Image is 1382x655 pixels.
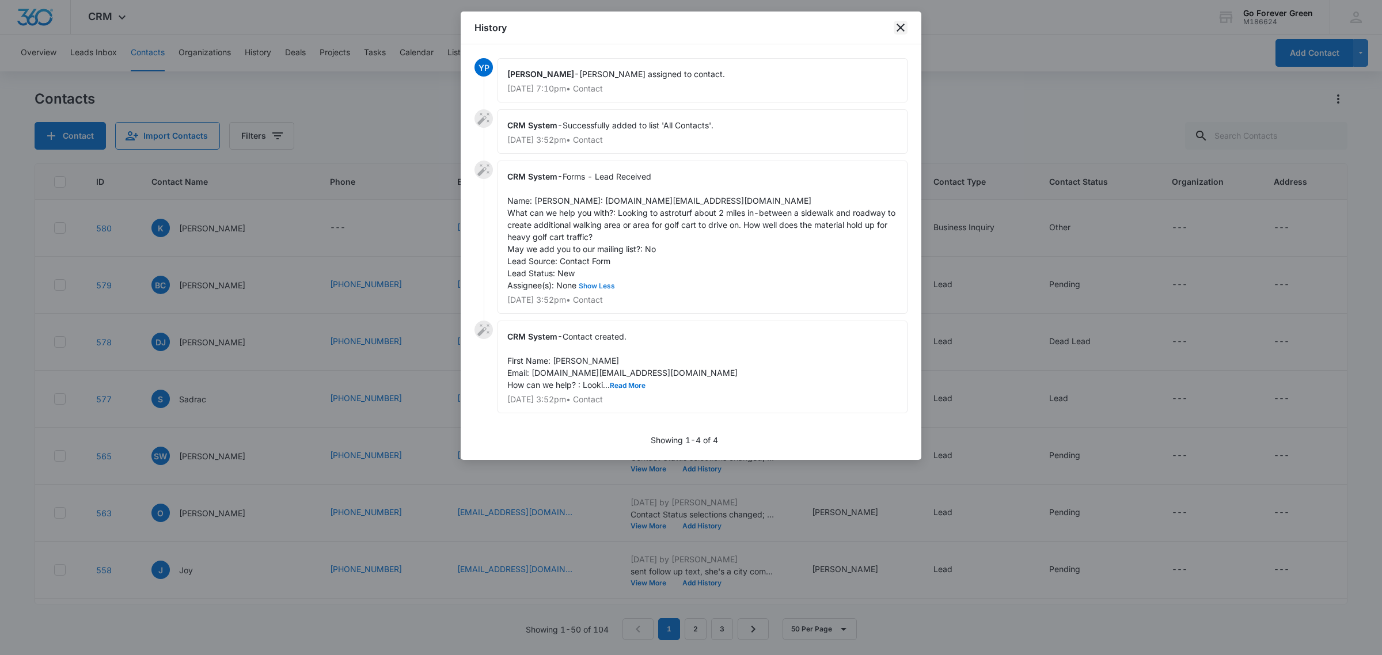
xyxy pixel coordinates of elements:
div: - [498,58,908,102]
h1: History [474,21,507,35]
p: [DATE] 3:52pm • Contact [507,296,898,304]
p: [DATE] 3:52pm • Contact [507,136,898,144]
span: YP [474,58,493,77]
span: CRM System [507,332,557,341]
span: [PERSON_NAME] assigned to contact. [579,69,725,79]
button: Read More [610,382,646,389]
span: Successfully added to list 'All Contacts'. [563,120,713,130]
p: Showing 1-4 of 4 [651,434,718,446]
span: Contact created. First Name: [PERSON_NAME] Email: [DOMAIN_NAME][EMAIL_ADDRESS][DOMAIN_NAME] How c... [507,332,738,390]
span: [PERSON_NAME] [507,69,574,79]
button: Show Less [576,283,617,290]
span: CRM System [507,120,557,130]
p: [DATE] 3:52pm • Contact [507,395,898,403]
div: - [498,321,908,413]
span: CRM System [507,172,557,181]
div: - [498,109,908,154]
button: close [894,21,908,35]
p: [DATE] 7:10pm • Contact [507,85,898,93]
div: - [498,161,908,314]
